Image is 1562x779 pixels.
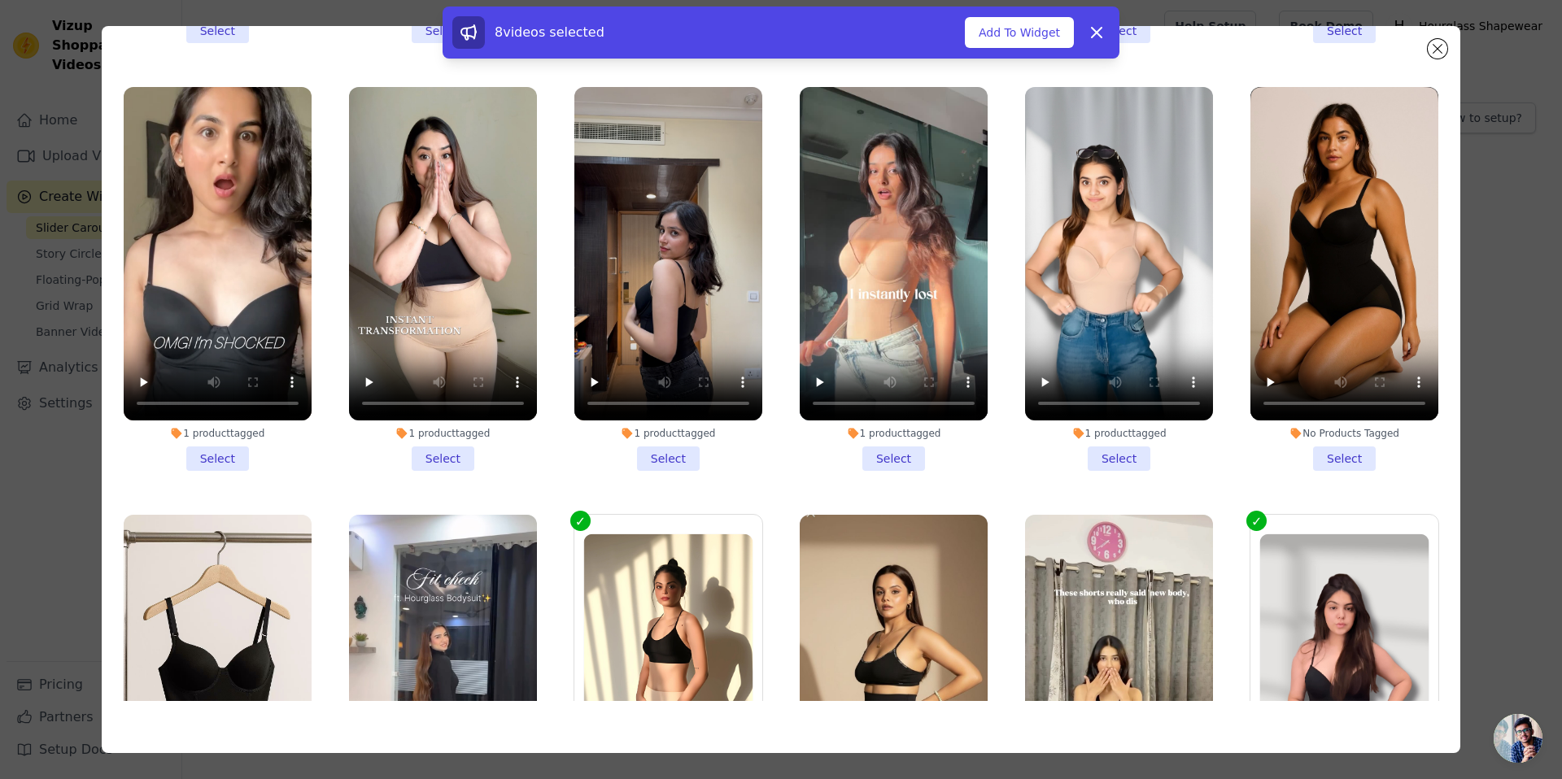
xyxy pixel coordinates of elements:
div: 1 product tagged [349,427,537,440]
div: 1 product tagged [124,427,312,440]
span: 8 videos selected [495,24,604,40]
div: Open chat [1494,714,1542,763]
div: 1 product tagged [800,427,988,440]
div: 1 product tagged [574,427,762,440]
div: 1 product tagged [1025,427,1213,440]
button: Add To Widget [965,17,1074,48]
div: No Products Tagged [1250,427,1438,440]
